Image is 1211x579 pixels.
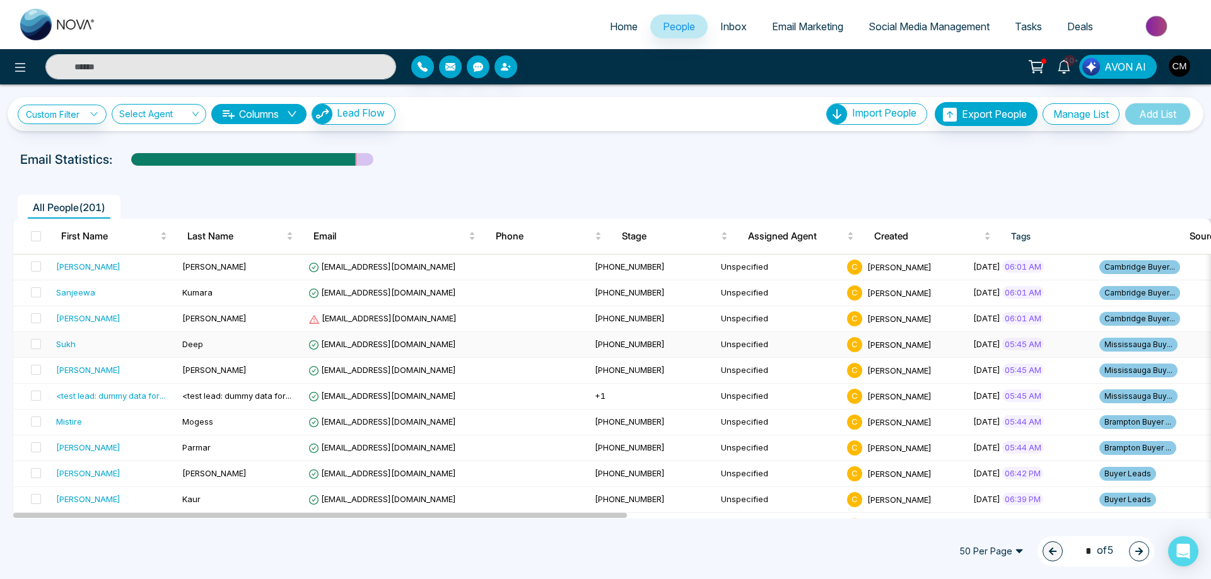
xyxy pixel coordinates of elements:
[708,14,759,38] a: Inbox
[303,219,486,254] th: Email
[867,365,932,375] span: [PERSON_NAME]
[716,461,842,487] td: Unspecified
[182,494,201,504] span: Kaur
[973,339,1000,349] span: [DATE]
[308,468,456,478] span: [EMAIL_ADDRESS][DOMAIN_NAME]
[847,415,862,430] span: C
[1112,12,1203,40] img: Market-place.gif
[1002,415,1044,428] span: 05:44 AM
[867,339,932,349] span: [PERSON_NAME]
[182,365,247,375] span: [PERSON_NAME]
[1099,467,1156,481] span: Buyer Leads
[716,306,842,332] td: Unspecified
[847,440,862,456] span: C
[716,487,842,513] td: Unspecified
[650,14,708,38] a: People
[716,384,842,410] td: Unspecified
[182,416,213,427] span: Mogess
[177,219,303,254] th: Last Name
[867,494,932,504] span: [PERSON_NAME]
[1055,14,1106,38] a: Deals
[973,442,1000,452] span: [DATE]
[1099,441,1176,455] span: Brampton Buyer ...
[313,229,466,244] span: Email
[308,287,456,297] span: [EMAIL_ADDRESS][DOMAIN_NAME]
[496,229,592,244] span: Phone
[56,415,82,428] div: Mistire
[1078,542,1114,559] span: of 5
[663,20,695,33] span: People
[1099,338,1178,352] span: Mississauga Buy...
[1082,58,1100,76] img: Lead Flow
[962,108,1027,120] span: Export People
[1001,219,1179,254] th: Tags
[182,391,291,401] span: <test lead: dummy data for ...
[610,20,638,33] span: Home
[612,219,738,254] th: Stage
[1002,286,1044,299] span: 06:01 AM
[56,338,76,350] div: Sukh
[595,416,665,427] span: [PHONE_NUMBER]
[182,468,247,478] span: [PERSON_NAME]
[1049,55,1079,77] a: 10+
[51,219,177,254] th: First Name
[1002,312,1044,324] span: 06:01 AM
[308,494,456,504] span: [EMAIL_ADDRESS][DOMAIN_NAME]
[56,286,95,299] div: Sanjeewa
[973,494,1000,504] span: [DATE]
[1002,467,1043,479] span: 06:42 PM
[951,541,1033,561] span: 50 Per Page
[308,313,457,323] span: [EMAIL_ADDRESS][DOMAIN_NAME]
[867,287,932,297] span: [PERSON_NAME]
[847,260,862,275] span: C
[973,391,1000,401] span: [DATE]
[748,229,845,244] span: Assigned Agent
[874,229,981,244] span: Created
[847,337,862,352] span: C
[1002,389,1044,402] span: 05:45 AM
[869,20,990,33] span: Social Media Management
[308,365,456,375] span: [EMAIL_ADDRESS][DOMAIN_NAME]
[61,229,158,244] span: First Name
[867,468,932,478] span: [PERSON_NAME]
[973,261,1000,272] span: [DATE]
[211,104,307,124] button: Columnsdown
[56,441,120,454] div: [PERSON_NAME]
[312,104,332,124] img: Lead Flow
[867,261,932,272] span: [PERSON_NAME]
[1099,286,1180,300] span: Cambridge Buyer...
[1168,536,1198,566] div: Open Intercom Messenger
[1015,20,1042,33] span: Tasks
[1169,55,1190,77] img: User Avatar
[1099,415,1176,429] span: Brampton Buyer ...
[1099,260,1180,274] span: Cambridge Buyer...
[595,339,665,349] span: [PHONE_NUMBER]
[935,102,1038,126] button: Export People
[308,416,456,427] span: [EMAIL_ADDRESS][DOMAIN_NAME]
[1002,493,1043,505] span: 06:39 PM
[182,339,203,349] span: Deep
[759,14,856,38] a: Email Marketing
[973,365,1000,375] span: [DATE]
[56,312,120,324] div: [PERSON_NAME]
[716,332,842,358] td: Unspecified
[1099,493,1156,507] span: Buyer Leads
[856,14,1002,38] a: Social Media Management
[56,260,120,273] div: [PERSON_NAME]
[308,339,456,349] span: [EMAIL_ADDRESS][DOMAIN_NAME]
[1043,103,1120,125] button: Manage List
[20,150,112,169] p: Email Statistics:
[973,468,1000,478] span: [DATE]
[56,493,120,505] div: [PERSON_NAME]
[486,219,612,254] th: Phone
[308,261,456,272] span: [EMAIL_ADDRESS][DOMAIN_NAME]
[973,313,1000,323] span: [DATE]
[595,391,605,401] span: +1
[847,389,862,404] span: C
[595,261,665,272] span: [PHONE_NUMBER]
[1064,55,1075,66] span: 10+
[287,109,297,119] span: down
[1104,59,1146,74] span: AVON AI
[308,442,456,452] span: [EMAIL_ADDRESS][DOMAIN_NAME]
[1099,364,1178,377] span: Mississauga Buy...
